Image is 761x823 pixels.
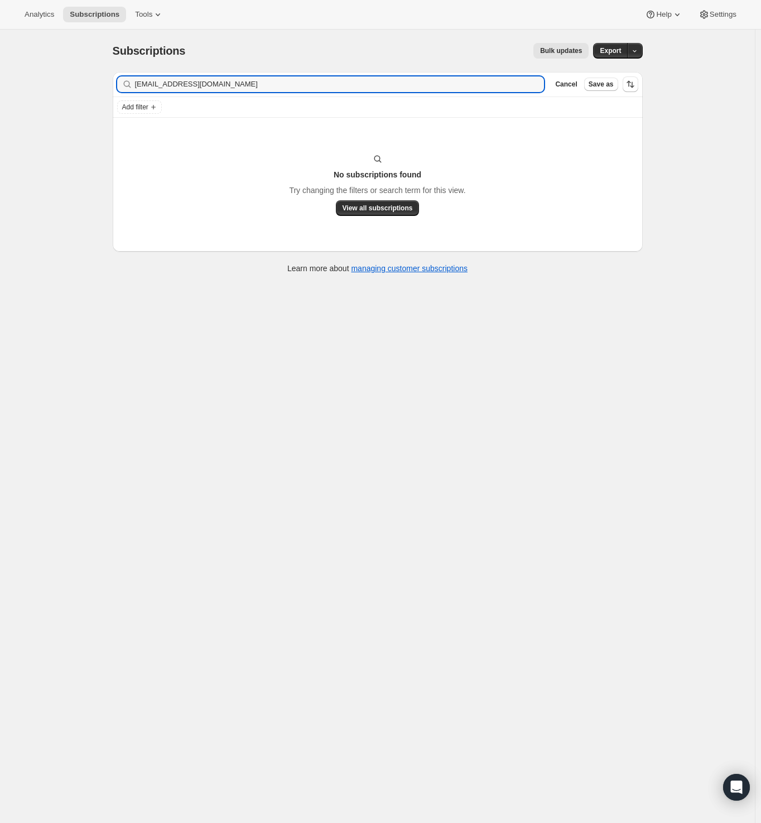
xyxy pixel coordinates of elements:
button: Add filter [117,100,162,114]
span: Subscriptions [70,10,119,19]
button: Settings [692,7,743,22]
button: Subscriptions [63,7,126,22]
button: Tools [128,7,170,22]
button: Analytics [18,7,61,22]
span: Subscriptions [113,45,186,57]
span: Analytics [25,10,54,19]
span: Cancel [555,80,577,89]
p: Try changing the filters or search term for this view. [289,185,465,196]
button: View all subscriptions [336,200,420,216]
button: Help [638,7,689,22]
button: Bulk updates [533,43,589,59]
span: Help [656,10,671,19]
span: Save as [589,80,614,89]
span: Tools [135,10,152,19]
span: Add filter [122,103,148,112]
button: Cancel [551,78,581,91]
span: View all subscriptions [343,204,413,213]
span: Export [600,46,621,55]
button: Sort the results [623,76,638,92]
button: Export [593,43,628,59]
button: Save as [584,78,618,91]
div: Open Intercom Messenger [723,774,750,801]
h3: No subscriptions found [334,169,421,180]
a: managing customer subscriptions [351,264,468,273]
span: Settings [710,10,736,19]
span: Bulk updates [540,46,582,55]
input: Filter subscribers [135,76,545,92]
p: Learn more about [287,263,468,274]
